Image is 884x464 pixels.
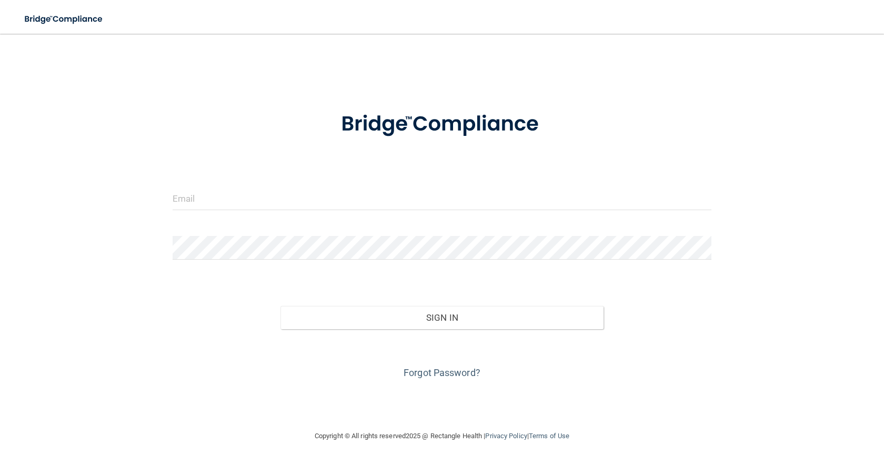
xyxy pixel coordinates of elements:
[529,432,569,440] a: Terms of Use
[16,8,113,30] img: bridge_compliance_login_screen.278c3ca4.svg
[280,306,604,329] button: Sign In
[404,367,480,378] a: Forgot Password?
[319,97,565,152] img: bridge_compliance_login_screen.278c3ca4.svg
[250,419,634,453] div: Copyright © All rights reserved 2025 @ Rectangle Health | |
[485,432,527,440] a: Privacy Policy
[173,186,711,210] input: Email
